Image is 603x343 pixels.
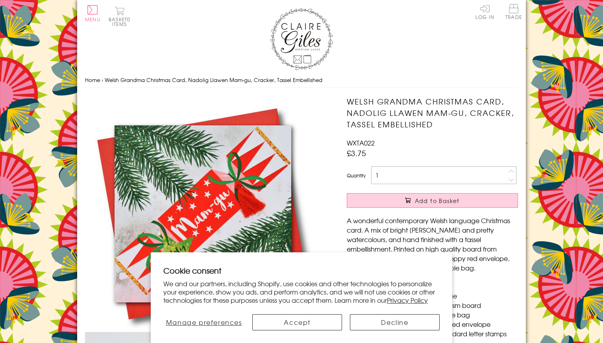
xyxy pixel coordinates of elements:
[475,4,494,19] a: Log In
[347,172,366,179] label: Quantity
[505,4,522,19] span: Trade
[163,265,440,276] h2: Cookie consent
[166,317,242,327] span: Manage preferences
[270,8,333,70] img: Claire Giles Greetings Cards
[102,76,103,84] span: ›
[85,96,321,332] img: Welsh Grandma Christmas Card, Nadolig Llawen Mam-gu, Cracker, Tassel Embellished
[347,147,366,158] span: £3.75
[85,16,100,23] span: Menu
[105,76,322,84] span: Welsh Grandma Christmas Card, Nadolig Llawen Mam-gu, Cracker, Tassel Embellished
[85,5,100,22] button: Menu
[505,4,522,21] a: Trade
[387,295,428,305] a: Privacy Policy
[109,6,130,26] button: Basket0 items
[347,138,375,147] span: WXTA022
[112,16,130,28] span: 0 items
[347,96,518,130] h1: Welsh Grandma Christmas Card, Nadolig Llawen Mam-gu, Cracker, Tassel Embellished
[347,216,518,272] p: A wonderful contemporary Welsh language Christmas card. A mix of bright [PERSON_NAME] and pretty ...
[85,72,518,88] nav: breadcrumbs
[85,76,100,84] a: Home
[163,314,244,330] button: Manage preferences
[163,280,440,304] p: We and our partners, including Shopify, use cookies and other technologies to personalize your ex...
[347,193,518,208] button: Add to Basket
[350,314,440,330] button: Decline
[252,314,342,330] button: Accept
[415,197,460,205] span: Add to Basket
